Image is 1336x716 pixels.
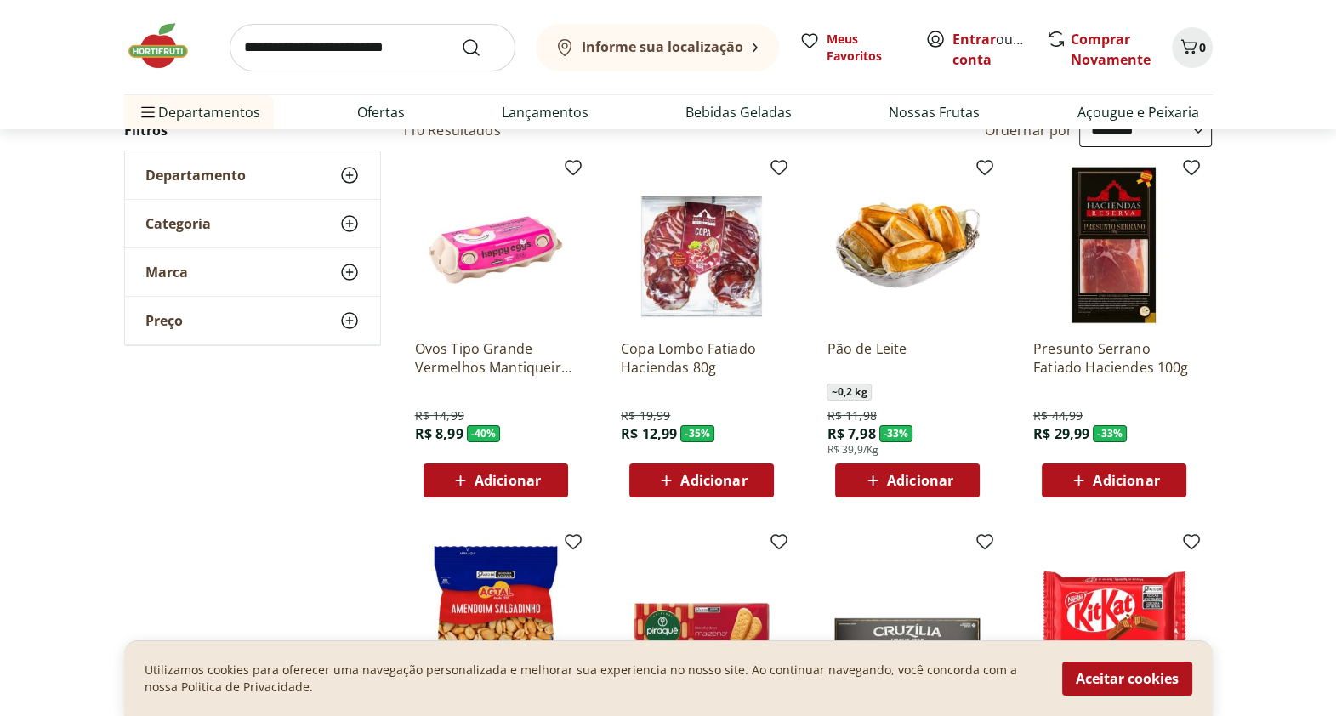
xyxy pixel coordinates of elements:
[582,37,743,56] b: Informe sua localização
[124,113,381,147] h2: Filtros
[621,424,677,443] span: R$ 12,99
[1077,102,1198,122] a: Açougue e Peixaria
[145,312,183,329] span: Preço
[1042,463,1186,497] button: Adicionar
[827,424,875,443] span: R$ 7,98
[125,248,380,296] button: Marca
[985,121,1073,139] label: Ordernar por
[952,30,1046,69] a: Criar conta
[685,102,792,122] a: Bebidas Geladas
[1033,339,1195,377] a: Presunto Serrano Fatiado Haciendes 100g
[887,474,953,487] span: Adicionar
[415,538,577,700] img: Amendoim Salgadinho Agtal 100g
[621,407,670,424] span: R$ 19,99
[415,164,577,326] img: Ovos Tipo Grande Vermelhos Mantiqueira Happy Eggs 10 Unidades
[629,463,774,497] button: Adicionar
[424,463,568,497] button: Adicionar
[952,30,996,48] a: Entrar
[145,167,246,184] span: Departamento
[1071,30,1151,69] a: Comprar Novamente
[621,339,782,377] a: Copa Lombo Fatiado Haciendas 80g
[502,102,588,122] a: Lançamentos
[827,538,988,700] img: Fondue de Queijo Cruzilia 400g
[889,102,980,122] a: Nossas Frutas
[145,215,211,232] span: Categoria
[1199,39,1206,55] span: 0
[145,264,188,281] span: Marca
[680,425,714,442] span: - 35 %
[125,151,380,199] button: Departamento
[1172,27,1213,68] button: Carrinho
[827,339,988,377] a: Pão de Leite
[461,37,502,58] button: Submit Search
[827,31,905,65] span: Meus Favoritos
[799,31,905,65] a: Meus Favoritos
[827,164,988,326] img: Pão de Leite
[1093,425,1127,442] span: - 33 %
[138,92,158,133] button: Menu
[536,24,779,71] button: Informe sua localização
[401,121,501,139] h2: 110 Resultados
[415,424,463,443] span: R$ 8,99
[138,92,260,133] span: Departamentos
[1033,407,1083,424] span: R$ 44,99
[680,474,747,487] span: Adicionar
[415,339,577,377] a: Ovos Tipo Grande Vermelhos Mantiqueira Happy Eggs 10 Unidades
[835,463,980,497] button: Adicionar
[145,662,1042,696] p: Utilizamos cookies para oferecer uma navegação personalizada e melhorar sua experiencia no nosso ...
[125,297,380,344] button: Preço
[879,425,913,442] span: - 33 %
[1062,662,1192,696] button: Aceitar cookies
[1033,538,1195,700] img: Kit Kat Ao Leite 41,5G
[621,538,782,700] img: Biscoito Maizena Piraque 175g
[357,102,405,122] a: Ofertas
[827,443,878,457] span: R$ 39,9/Kg
[827,407,876,424] span: R$ 11,98
[952,29,1028,70] span: ou
[415,407,464,424] span: R$ 14,99
[1033,164,1195,326] img: Presunto Serrano Fatiado Haciendes 100g
[467,425,501,442] span: - 40 %
[125,200,380,247] button: Categoria
[475,474,541,487] span: Adicionar
[1093,474,1159,487] span: Adicionar
[621,164,782,326] img: Copa Lombo Fatiado Haciendas 80g
[230,24,515,71] input: search
[1033,424,1089,443] span: R$ 29,99
[124,20,209,71] img: Hortifruti
[827,384,871,401] span: ~ 0,2 kg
